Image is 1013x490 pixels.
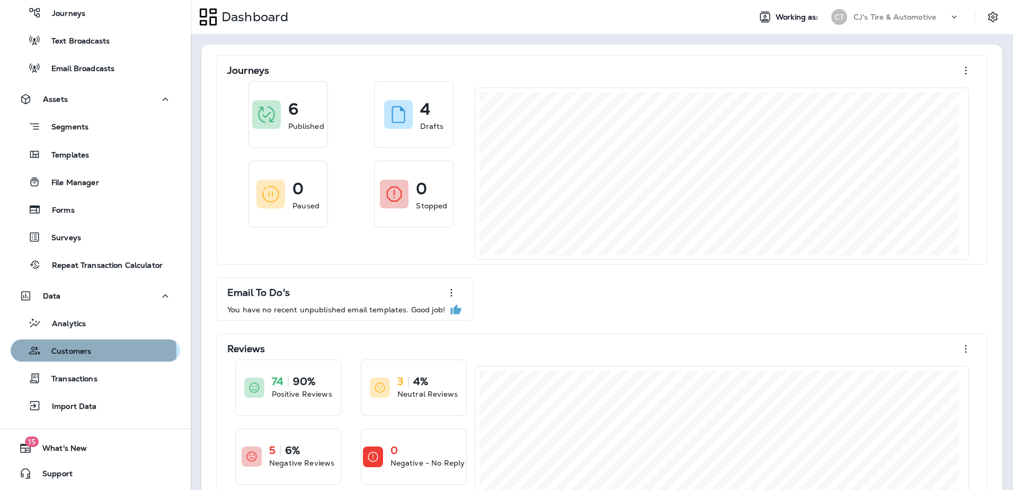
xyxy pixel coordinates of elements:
button: Email Broadcasts [11,57,180,79]
p: Negative Reviews [269,458,334,468]
p: Import Data [41,402,97,412]
button: Transactions [11,367,180,389]
p: Journeys [41,9,85,19]
p: Templates [41,151,89,161]
div: CT [831,9,847,25]
p: Data [43,292,61,300]
p: Stopped [416,200,447,211]
button: Assets [11,89,180,110]
p: Published [288,121,324,132]
p: Transactions [41,374,97,384]
p: 0 [390,445,398,456]
p: Reviews [227,344,265,354]
p: Dashboard [217,9,288,25]
p: You have no recent unpublished email templates. Good job! [227,305,445,314]
p: Drafts [420,121,443,132]
button: Settings [983,7,1002,27]
p: 4% [413,376,428,387]
p: 0 [292,183,304,194]
button: Text Broadcasts [11,29,180,51]
p: CJ's Tire & Automotive [854,13,936,21]
p: 5 [269,445,276,456]
p: Email To Do's [227,287,290,298]
p: Forms [41,206,75,216]
button: Customers [11,339,180,362]
p: Repeat Transaction Calculator [41,261,163,271]
p: 3 [397,376,404,387]
p: 6% [285,445,300,456]
span: Working as: [776,13,821,22]
button: Support [11,463,180,484]
span: 15 [25,436,39,447]
p: Assets [43,95,68,103]
button: Forms [11,198,180,221]
button: 15What's New [11,437,180,459]
button: File Manager [11,171,180,193]
p: File Manager [41,178,99,188]
p: Text Broadcasts [41,37,110,47]
button: Data [11,285,180,307]
p: 6 [288,104,298,115]
p: Journeys [227,65,269,76]
button: Segments [11,115,180,138]
p: 90% [293,376,315,387]
p: 74 [272,376,283,387]
button: Templates [11,143,180,165]
p: Customers [41,347,91,357]
p: Email Broadcasts [41,64,114,74]
p: Analytics [41,319,86,329]
p: 0 [416,183,427,194]
button: Analytics [11,312,180,334]
p: Paused [292,200,319,211]
button: Repeat Transaction Calculator [11,253,180,276]
p: Positive Reviews [272,389,332,399]
p: 4 [420,104,430,115]
span: What's New [32,444,87,457]
span: Support [32,469,73,482]
button: Surveys [11,226,180,248]
button: Journeys [11,2,180,24]
button: Import Data [11,395,180,417]
p: Negative - No Reply [390,458,465,468]
p: Segments [41,122,88,133]
p: Surveys [41,233,81,243]
p: Neutral Reviews [397,389,458,399]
